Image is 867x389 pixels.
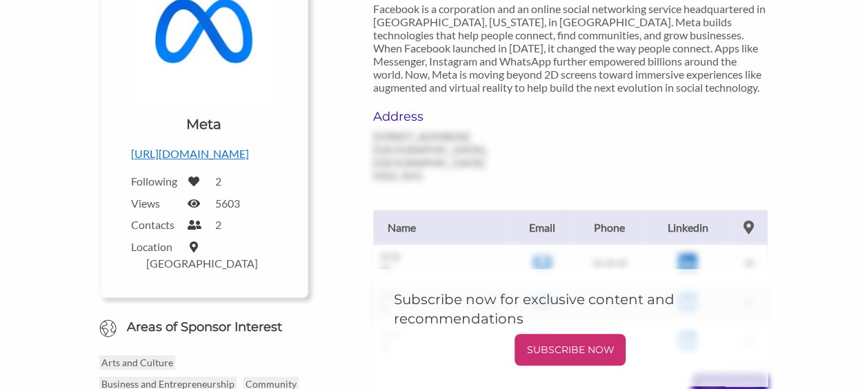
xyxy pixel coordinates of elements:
[394,290,748,328] h5: Subscribe now for exclusive content and recommendations
[99,319,117,337] img: Globe Icon
[131,145,277,163] p: [URL][DOMAIN_NAME]
[373,210,511,245] th: Name
[573,210,646,245] th: Phone
[373,2,768,94] p: Facebook is a corporation and an online social networking service headquartered in [GEOGRAPHIC_DA...
[131,174,179,188] label: Following
[520,339,620,360] p: SUBSCRIBE NOW
[89,319,319,336] h6: Areas of Sponsor Interest
[511,210,573,245] th: Email
[215,218,221,231] label: 2
[131,218,179,231] label: Contacts
[215,197,240,210] label: 5603
[99,355,175,370] p: Arts and Culture
[186,114,221,134] h1: Meta
[215,174,221,188] label: 2
[131,197,179,210] label: Views
[394,334,748,366] a: SUBSCRIBE NOW
[646,210,730,245] th: Linkedin
[373,109,491,124] h6: Address
[146,257,258,270] label: [GEOGRAPHIC_DATA]
[131,240,179,253] label: Location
